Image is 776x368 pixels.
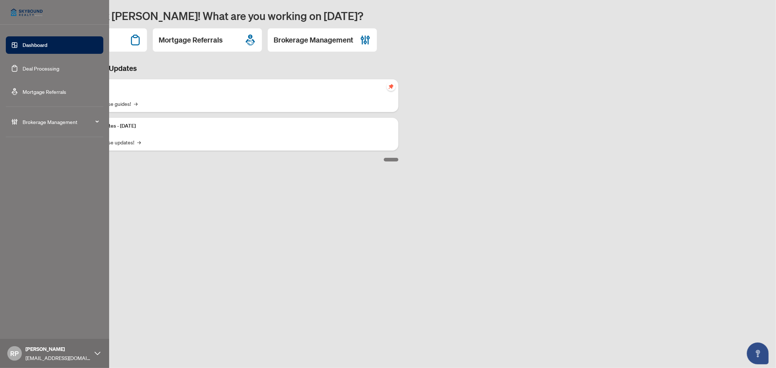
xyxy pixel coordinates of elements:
[25,354,91,362] span: [EMAIL_ADDRESS][DOMAIN_NAME]
[274,35,353,45] h2: Brokerage Management
[11,348,19,359] span: RP
[38,63,398,73] h3: Brokerage & Industry Updates
[23,88,66,95] a: Mortgage Referrals
[23,65,59,72] a: Deal Processing
[6,4,48,21] img: logo
[25,345,91,353] span: [PERSON_NAME]
[747,343,769,364] button: Open asap
[387,82,395,91] span: pushpin
[23,118,98,126] span: Brokerage Management
[134,100,138,108] span: →
[137,138,141,146] span: →
[76,122,393,130] p: Platform Updates - [DATE]
[23,42,47,48] a: Dashboard
[159,35,223,45] h2: Mortgage Referrals
[38,9,767,23] h1: Welcome back [PERSON_NAME]! What are you working on [DATE]?
[76,84,393,92] p: Self-Help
